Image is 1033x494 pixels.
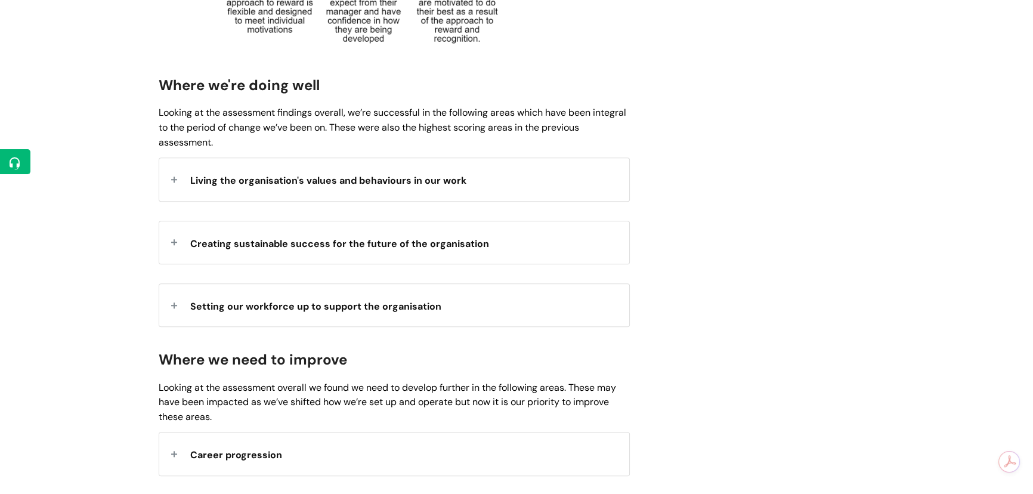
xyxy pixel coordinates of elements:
span: Where we need to improve [159,350,347,369]
span: Looking at the assessment overall we found we need to develop further in the following areas. The... [159,381,616,424]
span: Where we're doing well [159,76,320,94]
span: Setting our workforce up to support the organisation [190,300,441,313]
span: Career progression [190,449,282,461]
span: Creating sustainable success for the future of the organisation [190,237,489,250]
span: Living the organisation's values and behaviours in our work [190,174,466,187]
span: Looking at the assessment findings overall, we’re successful in the following areas which have be... [159,106,626,149]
